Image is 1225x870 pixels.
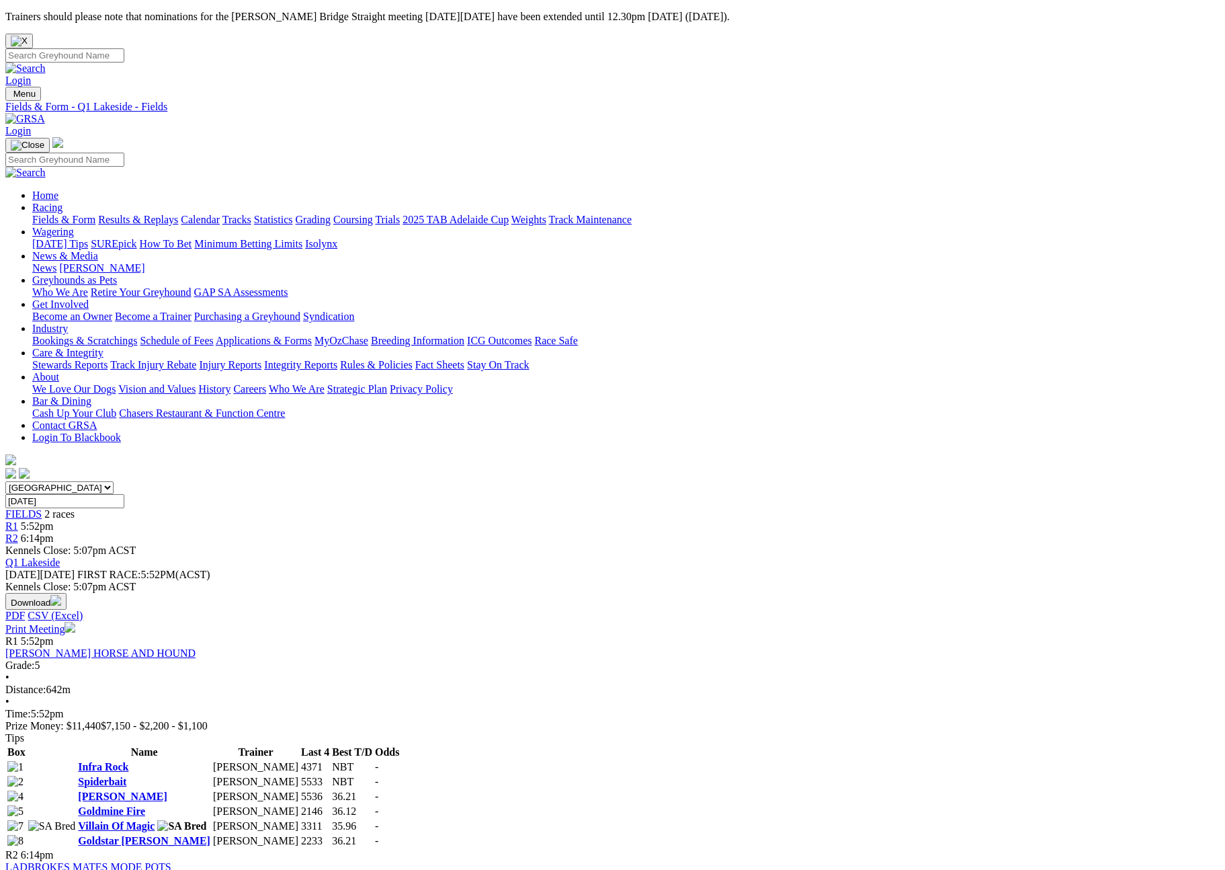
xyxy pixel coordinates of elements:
span: R1 [5,520,18,532]
td: NBT [331,775,373,789]
td: 5536 [300,790,330,803]
a: Bar & Dining [32,395,91,407]
div: Industry [32,335,1220,347]
a: Chasers Restaurant & Function Centre [119,407,285,419]
img: facebook.svg [5,468,16,479]
span: FIRST RACE: [77,569,140,580]
div: 5 [5,660,1220,672]
div: Prize Money: $11,440 [5,720,1220,732]
th: Odds [374,746,400,759]
a: Purchasing a Greyhound [194,311,300,322]
td: 2233 [300,834,330,848]
a: Grading [296,214,331,225]
a: Login [5,75,31,86]
a: Coursing [333,214,373,225]
a: Login [5,125,31,136]
a: Contact GRSA [32,420,97,431]
a: Become a Trainer [115,311,192,322]
a: GAP SA Assessments [194,286,288,298]
td: 5533 [300,775,330,789]
a: Race Safe [534,335,577,346]
a: Weights [511,214,546,225]
span: - [375,805,378,817]
a: Industry [32,323,68,334]
a: How To Bet [140,238,192,249]
a: CSV (Excel) [28,610,83,621]
td: 2146 [300,805,330,818]
span: - [375,835,378,846]
a: Racing [32,202,62,213]
a: Greyhounds as Pets [32,274,117,286]
a: Careers [233,383,266,395]
a: Privacy Policy [390,383,453,395]
span: 2 races [44,508,75,520]
a: Vision and Values [118,383,196,395]
button: Toggle navigation [5,138,50,153]
img: 4 [7,791,24,803]
input: Search [5,48,124,63]
a: Print Meeting [5,623,75,635]
td: [PERSON_NAME] [212,820,299,833]
span: Distance: [5,684,46,695]
span: 5:52pm [21,520,54,532]
div: Racing [32,214,1220,226]
input: Select date [5,494,124,508]
a: Integrity Reports [264,359,337,370]
a: Trials [375,214,400,225]
div: Kennels Close: 5:07pm ACST [5,581,1220,593]
a: Schedule of Fees [140,335,213,346]
span: Tips [5,732,24,744]
span: • [5,696,9,707]
a: Fact Sheets [415,359,464,370]
a: Syndication [303,311,354,322]
a: Infra Rock [78,761,128,773]
th: Best T/D [331,746,373,759]
a: Login To Blackbook [32,432,121,443]
a: [PERSON_NAME] [78,791,167,802]
img: 8 [7,835,24,847]
a: Get Involved [32,299,89,310]
img: 2 [7,776,24,788]
a: History [198,383,230,395]
a: Cash Up Your Club [32,407,116,419]
span: Kennels Close: 5:07pm ACST [5,545,136,556]
button: Toggle navigation [5,87,41,101]
img: 7 [7,820,24,832]
a: Isolynx [305,238,337,249]
td: 36.12 [331,805,373,818]
a: R2 [5,532,18,544]
img: twitter.svg [19,468,30,479]
td: 4371 [300,760,330,774]
div: Bar & Dining [32,407,1220,420]
div: About [32,383,1220,395]
a: Who We Are [32,286,88,298]
img: printer.svg [65,622,75,633]
td: [PERSON_NAME] [212,834,299,848]
td: [PERSON_NAME] [212,775,299,789]
div: Get Involved [32,311,1220,323]
div: Wagering [32,238,1220,250]
a: Track Maintenance [549,214,632,225]
a: Tracks [222,214,251,225]
a: Statistics [254,214,293,225]
td: [PERSON_NAME] [212,760,299,774]
td: [PERSON_NAME] [212,805,299,818]
span: - [375,776,378,787]
div: 5:52pm [5,708,1220,720]
a: Become an Owner [32,311,112,322]
a: 2025 TAB Adelaide Cup [403,214,509,225]
img: SA Bred [28,820,76,832]
a: Care & Integrity [32,347,103,358]
p: Trainers should please note that nominations for the [PERSON_NAME] Bridge Straight meeting [DATE]... [5,11,1220,23]
span: [DATE] [5,569,75,580]
span: - [375,820,378,832]
span: $7,150 - $2,200 - $1,100 [101,720,208,731]
a: Fields & Form - Q1 Lakeside - Fields [5,101,1220,113]
td: 36.21 [331,834,373,848]
img: download.svg [50,595,61,606]
a: Goldstar [PERSON_NAME] [78,835,210,846]
a: [DATE] Tips [32,238,88,249]
td: NBT [331,760,373,774]
div: News & Media [32,262,1220,274]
